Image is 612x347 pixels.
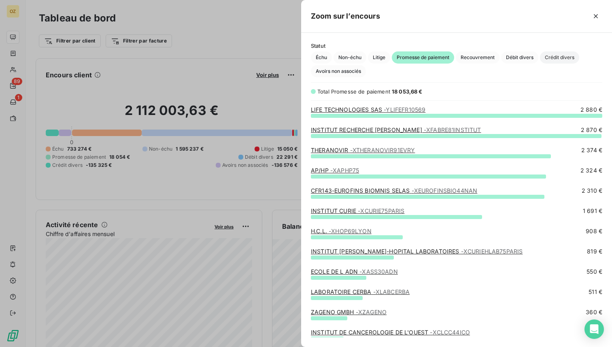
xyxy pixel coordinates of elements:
[456,51,499,64] button: Recouvrement
[311,167,359,174] a: AP/HP
[311,106,425,113] a: LIFE TECHNOLOGIES SAS
[424,126,481,133] span: - XFABRE81INSTITUT
[350,147,415,153] span: - XTHERANOVIR91EVRY
[368,51,390,64] button: Litige
[311,248,523,255] a: INSTITUT [PERSON_NAME]-HOPITAL LABORATOIRES
[392,51,454,64] button: Promesse de paiement
[311,65,366,77] button: Avoirs non associés
[359,268,398,275] span: - XASS30ADN
[311,11,380,22] h5: Zoom sur l’encours
[311,228,372,234] a: H.C.L.
[301,106,612,337] div: grid
[586,268,602,276] span: 550 €
[584,319,604,339] div: Open Intercom Messenger
[580,166,602,175] span: 2 324 €
[311,147,415,153] a: THERANOVIR
[356,309,387,315] span: - XZAGENO
[317,88,390,95] span: Total Promesse de paiement
[430,329,470,336] span: - XCLCC44ICO
[311,126,481,133] a: INSTITUT RECHERCHE [PERSON_NAME]
[582,187,602,195] span: 2 310 €
[412,187,478,194] span: - XEUROFINSBIO44NAN
[580,106,602,114] span: 2 880 €
[587,247,602,255] span: 819 €
[330,167,359,174] span: - XAPHP75
[540,51,579,64] button: Crédit divers
[581,126,602,134] span: 2 870 €
[311,309,387,315] a: ZAGENO GMBH
[586,308,602,316] span: 360 €
[501,51,538,64] button: Débit divers
[334,51,366,64] button: Non-échu
[311,43,602,49] span: Statut
[392,88,423,95] span: 18 053,68 €
[583,207,602,215] span: 1 691 €
[373,288,410,295] span: - XLABCERBA
[311,207,404,214] a: INSTITUT CURIE
[311,329,470,336] a: INSTITUT DE CANCEROLOGIE DE L'OUEST
[461,248,523,255] span: - XCURIEHLAB75PARIS
[311,187,477,194] a: CFR143-EUROFINS BIOMNIS SELAS
[586,227,602,235] span: 908 €
[311,51,332,64] button: Échu
[311,268,398,275] a: ECOLE DE L ADN
[358,207,404,214] span: - XCURIE75PARIS
[589,288,602,296] span: 511 €
[329,228,372,234] span: - XHOP69LYON
[581,146,602,154] span: 2 374 €
[311,288,410,295] a: LABORATOIRE CERBA
[384,106,425,113] span: - YLIFEFR10569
